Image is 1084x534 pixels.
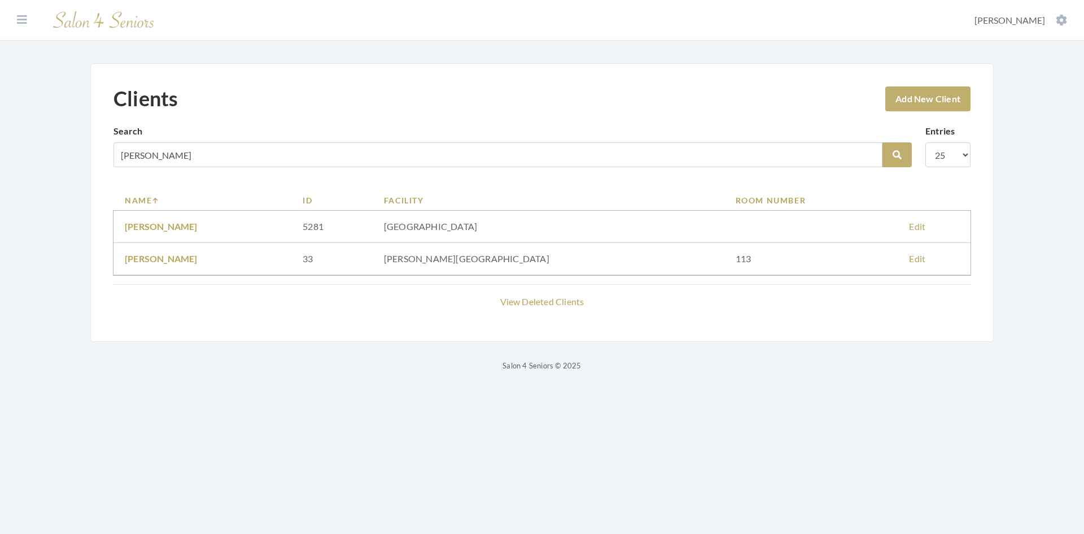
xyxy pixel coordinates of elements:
td: [PERSON_NAME][GEOGRAPHIC_DATA] [373,243,724,275]
td: [GEOGRAPHIC_DATA] [373,211,724,243]
input: Search by name, facility or room number [113,142,882,167]
td: 33 [291,243,373,275]
a: Edit [909,221,925,232]
label: Entries [925,124,955,138]
a: Room Number [736,194,887,206]
a: Edit [909,253,925,264]
button: [PERSON_NAME] [971,14,1070,27]
p: Salon 4 Seniors © 2025 [90,359,994,372]
a: Name [125,194,280,206]
span: [PERSON_NAME] [974,15,1045,25]
a: Facility [384,194,713,206]
a: ID [303,194,361,206]
td: 113 [724,243,898,275]
a: [PERSON_NAME] [125,253,198,264]
a: View Deleted Clients [500,296,584,307]
a: [PERSON_NAME] [125,221,198,232]
img: Salon 4 Seniors [47,7,160,33]
td: 5281 [291,211,373,243]
a: Add New Client [885,86,971,111]
label: Search [113,124,142,138]
h1: Clients [113,86,178,111]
